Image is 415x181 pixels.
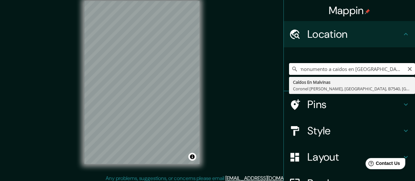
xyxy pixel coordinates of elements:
[407,65,412,72] button: Clear
[365,9,370,14] img: pin-icon.png
[284,144,415,170] div: Layout
[188,153,196,161] button: Toggle attribution
[289,63,415,75] input: Pick your city or area
[284,118,415,144] div: Style
[357,155,408,174] iframe: Help widget launcher
[293,85,411,92] div: Coronel [PERSON_NAME], [GEOGRAPHIC_DATA], B7540, [GEOGRAPHIC_DATA]
[84,1,199,164] canvas: Map
[307,150,402,164] h4: Layout
[307,98,402,111] h4: Pins
[284,91,415,118] div: Pins
[293,79,411,85] div: Caídos En Malvinas
[329,4,370,17] h4: Mappin
[307,124,402,137] h4: Style
[284,21,415,47] div: Location
[307,28,402,41] h4: Location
